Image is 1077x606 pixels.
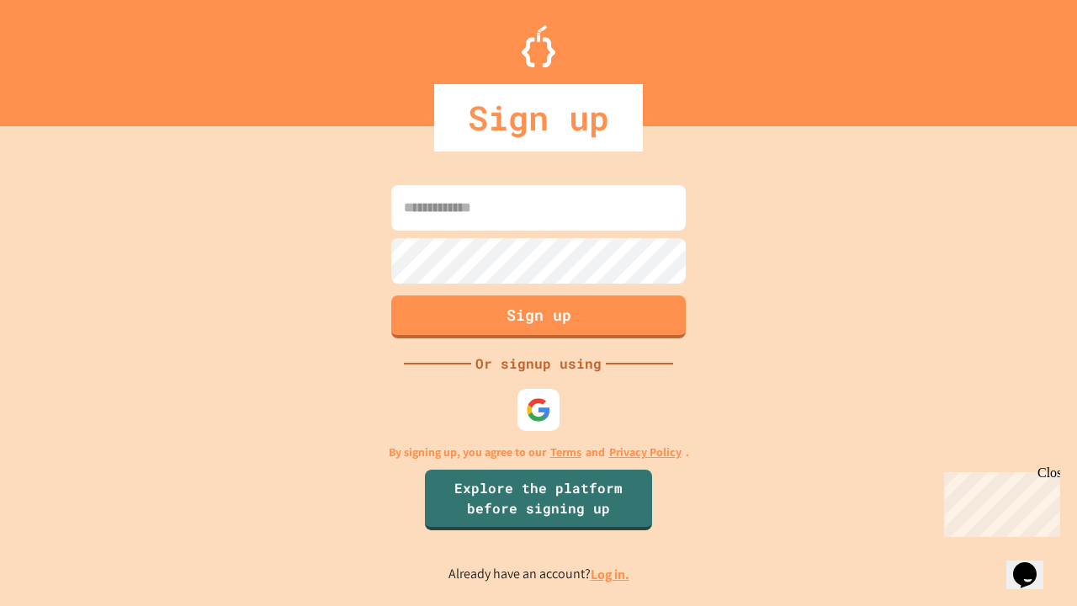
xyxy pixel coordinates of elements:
[522,25,555,67] img: Logo.svg
[526,397,551,423] img: google-icon.svg
[591,566,629,583] a: Log in.
[389,444,689,461] p: By signing up, you agree to our and .
[7,7,116,107] div: Chat with us now!Close
[448,564,629,585] p: Already have an account?
[425,470,652,530] a: Explore the platform before signing up
[609,444,682,461] a: Privacy Policy
[391,295,686,338] button: Sign up
[434,84,643,151] div: Sign up
[1006,539,1060,589] iframe: chat widget
[471,353,606,374] div: Or signup using
[550,444,581,461] a: Terms
[937,465,1060,537] iframe: chat widget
